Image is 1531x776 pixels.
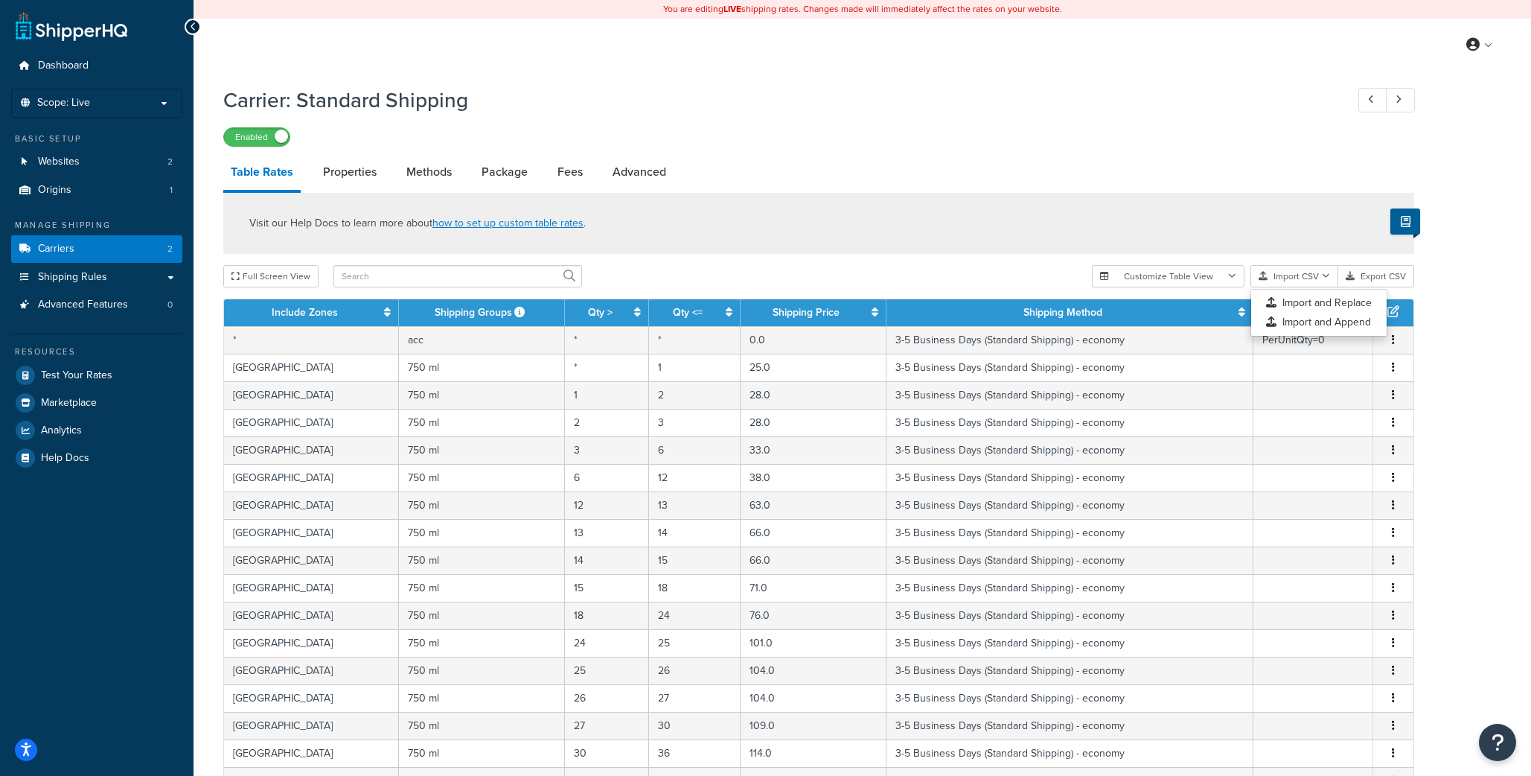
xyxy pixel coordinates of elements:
[41,424,82,437] span: Analytics
[886,740,1253,767] td: 3-5 Business Days (Standard Shipping) - economy
[565,629,648,657] td: 24
[223,154,301,193] a: Table Rates
[565,712,648,740] td: 27
[224,684,399,712] td: [GEOGRAPHIC_DATA]
[224,574,399,602] td: [GEOGRAPHIC_DATA]
[11,148,182,176] li: Websites
[565,492,648,519] td: 12
[224,128,290,146] label: Enabled
[474,154,535,190] a: Package
[399,712,565,740] td: 750 ml
[649,684,741,712] td: 27
[11,291,182,319] li: Advanced Features
[38,156,80,168] span: Websites
[649,492,741,519] td: 13
[11,417,182,444] a: Analytics
[886,381,1253,409] td: 3-5 Business Days (Standard Shipping) - economy
[11,445,182,471] a: Help Docs
[649,657,741,684] td: 26
[673,305,703,320] a: Qty <=
[11,389,182,416] a: Marketplace
[399,629,565,657] td: 750 ml
[1253,326,1373,354] td: PerUnitQty=0
[565,574,648,602] td: 15
[1251,293,1387,313] a: Import and Replace
[649,409,741,436] td: 3
[741,409,887,436] td: 28.0
[316,154,384,190] a: Properties
[224,602,399,629] td: [GEOGRAPHIC_DATA]
[38,271,107,284] span: Shipping Rules
[272,305,338,320] a: Include Zones
[399,602,565,629] td: 750 ml
[565,684,648,712] td: 26
[886,684,1253,712] td: 3-5 Business Days (Standard Shipping) - economy
[11,148,182,176] a: Websites2
[38,60,89,72] span: Dashboard
[1386,88,1415,112] a: Next Record
[38,243,74,255] span: Carriers
[11,176,182,204] a: Origins1
[11,264,182,291] a: Shipping Rules
[41,369,112,382] span: Test Your Rates
[886,409,1253,436] td: 3-5 Business Days (Standard Shipping) - economy
[565,740,648,767] td: 30
[41,397,97,410] span: Marketplace
[224,436,399,464] td: [GEOGRAPHIC_DATA]
[649,629,741,657] td: 25
[565,381,648,409] td: 1
[224,740,399,767] td: [GEOGRAPHIC_DATA]
[886,629,1253,657] td: 3-5 Business Days (Standard Shipping) - economy
[11,176,182,204] li: Origins
[741,464,887,492] td: 38.0
[399,657,565,684] td: 750 ml
[649,547,741,574] td: 15
[432,215,584,231] a: how to set up custom table rates
[333,265,582,287] input: Search
[170,184,173,197] span: 1
[399,354,565,381] td: 750 ml
[37,97,90,109] span: Scope: Live
[649,574,741,602] td: 18
[399,326,565,354] td: acc
[886,436,1253,464] td: 3-5 Business Days (Standard Shipping) - economy
[588,305,613,320] a: Qty >
[741,574,887,602] td: 71.0
[649,381,741,409] td: 2
[649,712,741,740] td: 30
[399,464,565,492] td: 750 ml
[11,346,182,358] div: Resources
[565,602,648,629] td: 18
[399,436,565,464] td: 750 ml
[399,154,459,190] a: Methods
[741,519,887,547] td: 66.0
[741,381,887,409] td: 28.0
[224,492,399,519] td: [GEOGRAPHIC_DATA]
[565,547,648,574] td: 14
[773,305,840,320] a: Shipping Price
[11,362,182,389] li: Test Your Rates
[249,215,586,232] p: Visit our Help Docs to learn more about .
[886,354,1253,381] td: 3-5 Business Days (Standard Shipping) - economy
[741,712,887,740] td: 109.0
[399,492,565,519] td: 750 ml
[565,436,648,464] td: 3
[399,519,565,547] td: 750 ml
[224,354,399,381] td: [GEOGRAPHIC_DATA]
[11,52,182,80] a: Dashboard
[1250,265,1338,287] button: Import CSV
[399,684,565,712] td: 750 ml
[1266,314,1371,330] span: Import and Append
[38,299,128,311] span: Advanced Features
[224,712,399,740] td: [GEOGRAPHIC_DATA]
[649,354,741,381] td: 1
[886,574,1253,602] td: 3-5 Business Days (Standard Shipping) - economy
[38,184,71,197] span: Origins
[224,464,399,492] td: [GEOGRAPHIC_DATA]
[886,657,1253,684] td: 3-5 Business Days (Standard Shipping) - economy
[1092,265,1244,287] button: Customize Table View
[11,133,182,145] div: Basic Setup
